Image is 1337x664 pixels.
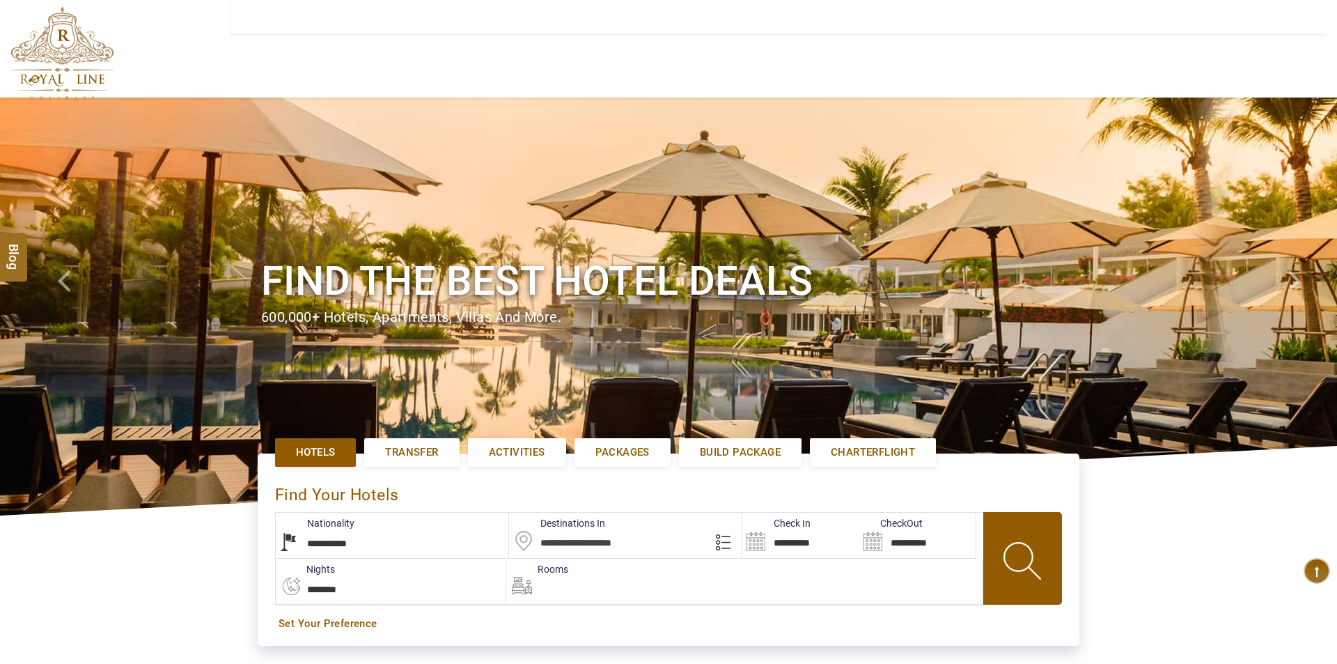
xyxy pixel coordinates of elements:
[275,438,356,467] a: Hotels
[261,255,1076,307] h1: Find the best hotel deals
[385,445,438,460] span: Transfer
[810,438,936,467] a: Charterflight
[595,445,650,460] span: Packages
[489,445,545,460] span: Activities
[742,513,859,558] input: Search
[261,307,1076,327] div: 600,000+ hotels, apartments, villas and more.
[364,438,459,467] a: Transfer
[468,438,566,467] a: Activities
[509,516,605,530] label: Destinations In
[276,516,354,530] label: Nationality
[859,513,976,558] input: Search
[275,562,335,576] label: nights
[5,243,23,255] span: Blog
[742,516,811,530] label: Check In
[275,471,1062,512] div: Find Your Hotels
[279,617,1058,631] a: Set Your Preference
[506,562,568,576] label: Rooms
[859,516,923,530] label: CheckOut
[574,438,671,467] a: Packages
[831,445,915,460] span: Charterflight
[700,445,781,460] span: Build Package
[10,6,114,100] img: The Royal Line Holidays
[679,438,802,467] a: Build Package
[296,445,335,460] span: Hotels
